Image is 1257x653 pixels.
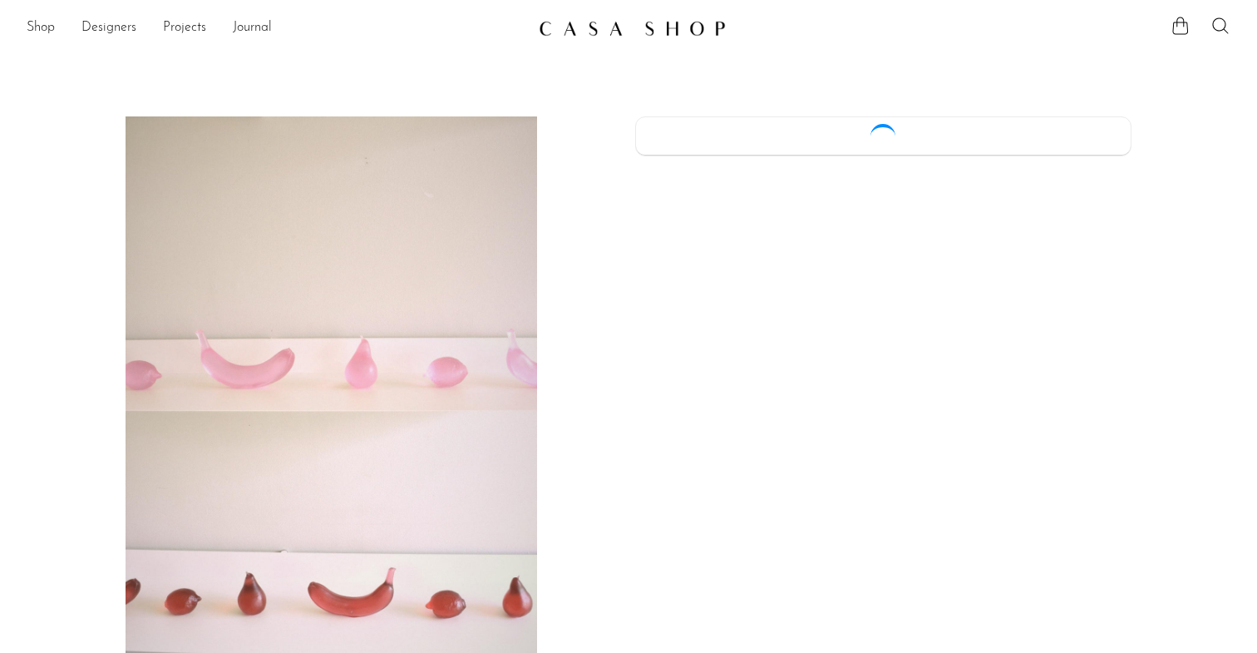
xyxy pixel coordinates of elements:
nav: Desktop navigation [27,14,525,42]
a: Projects [163,17,206,39]
a: Journal [233,17,272,39]
ul: NEW HEADER MENU [27,14,525,42]
a: Designers [81,17,136,39]
a: Shop [27,17,55,39]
